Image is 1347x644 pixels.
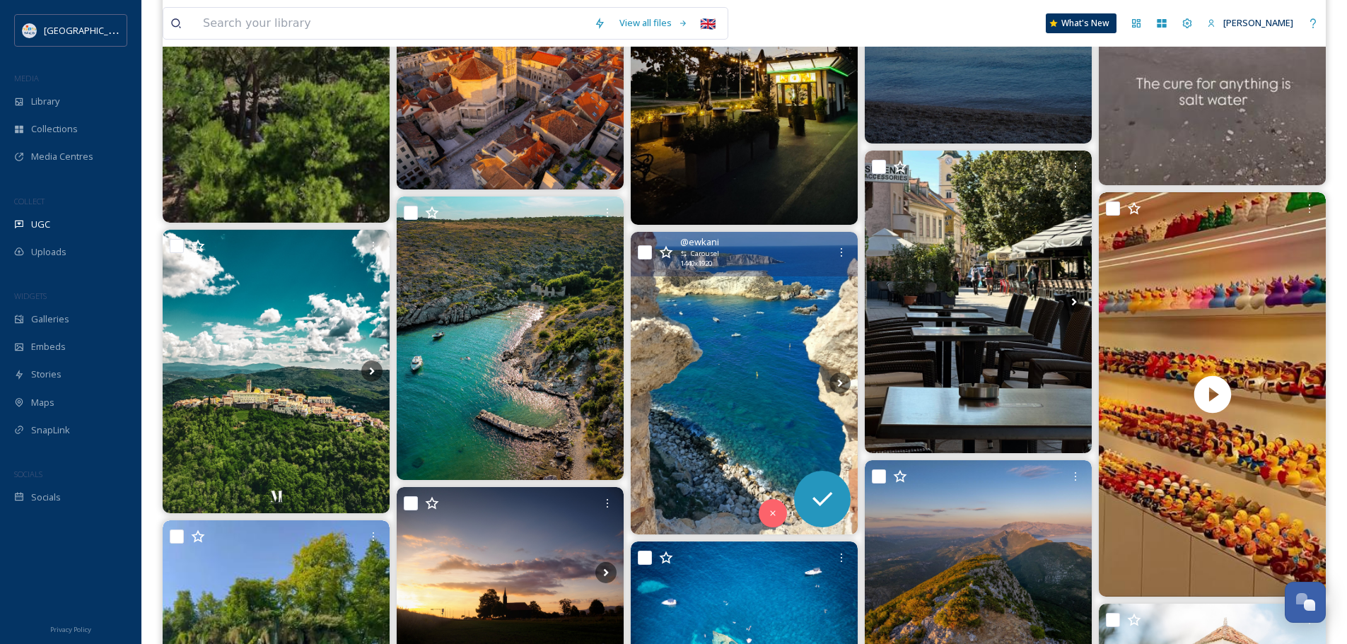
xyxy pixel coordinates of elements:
[31,491,61,504] span: Socials
[31,218,50,231] span: UGC
[196,8,587,39] input: Search your library
[31,396,54,409] span: Maps
[163,230,390,513] img: 🏰 Motovun – srednjovjekovna utvrda na vrhu Istre 🏰 Motovun se uzdiže na 277 m nadmorske visine, a...
[865,151,1092,453] img: #coffee #coffetime☕️ #zagreb #tkalča #coffelover #coffeeholic #street #streetphotography #streetp...
[31,368,62,381] span: Stories
[680,259,712,269] span: 1440 x 1920
[14,291,47,301] span: WIDGETS
[1099,192,1326,597] video: Turist u svom gradu #split #dalmatia #croatiafulloflife
[31,312,69,326] span: Galleries
[31,150,93,163] span: Media Centres
[691,249,719,259] span: Carousel
[31,122,78,136] span: Collections
[31,423,70,437] span: SnapLink
[14,469,42,479] span: SOCIALS
[31,95,59,108] span: Library
[631,232,858,534] img: Apulia - Isole Tremiti Wielki błękit, wielki szmaragd, wielka biel - wielki zachwyt. Jedyne włosk...
[397,197,624,480] img: 🌿✨ Vikend je stvoren za bijeg u prirodu! Područje Općine Dobrinj nudi ono što je svima potrebno –...
[680,235,719,249] span: @ ewkani
[44,23,134,37] span: [GEOGRAPHIC_DATA]
[14,73,39,83] span: MEDIA
[1223,16,1293,29] span: [PERSON_NAME]
[695,11,721,36] div: 🇬🇧
[612,9,695,37] a: View all files
[31,340,66,353] span: Embeds
[1285,582,1326,623] button: Open Chat
[1200,9,1300,37] a: [PERSON_NAME]
[50,620,91,637] a: Privacy Policy
[1099,192,1326,597] img: thumbnail
[14,196,45,206] span: COLLECT
[31,245,66,259] span: Uploads
[50,625,91,634] span: Privacy Policy
[1046,13,1116,33] a: What's New
[23,23,37,37] img: HTZ_logo_EN.svg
